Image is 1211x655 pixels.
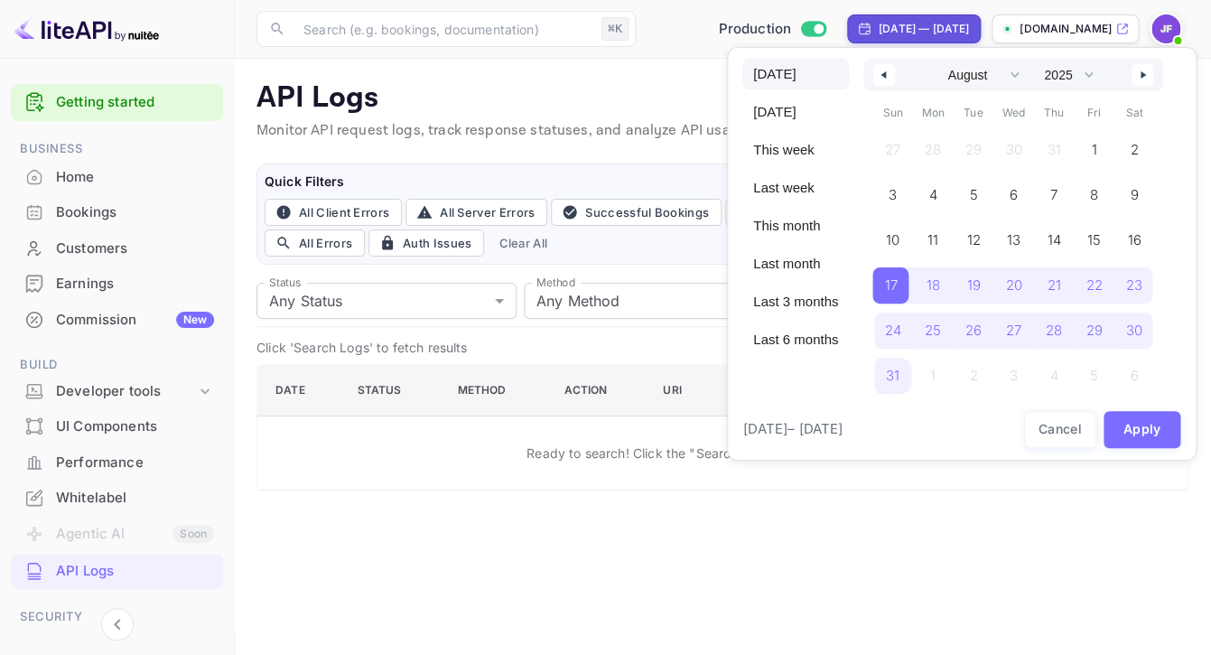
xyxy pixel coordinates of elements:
[1024,411,1096,448] button: Cancel
[1085,314,1102,347] span: 29
[872,98,913,127] span: Sun
[1033,98,1074,127] span: Thu
[953,98,993,127] span: Tue
[1074,308,1114,344] button: 29
[1091,134,1096,166] span: 1
[925,314,941,347] span: 25
[913,173,954,209] button: 4
[1114,98,1155,127] span: Sat
[1050,179,1057,211] span: 7
[1114,173,1155,209] button: 9
[993,173,1034,209] button: 6
[1130,179,1138,211] span: 9
[965,314,982,347] span: 26
[953,173,993,209] button: 5
[993,98,1034,127] span: Wed
[1074,127,1114,164] button: 1
[872,353,913,389] button: 31
[913,218,954,254] button: 11
[1114,218,1155,254] button: 16
[886,224,899,257] span: 10
[1010,179,1018,211] span: 6
[884,269,897,302] span: 17
[1033,173,1074,209] button: 7
[872,308,913,344] button: 24
[1074,263,1114,299] button: 22
[872,173,913,209] button: 3
[742,248,849,279] button: Last month
[1033,218,1074,254] button: 14
[742,324,849,355] button: Last 6 months
[742,135,849,165] button: This week
[913,308,954,344] button: 25
[1126,314,1142,347] span: 30
[1114,263,1155,299] button: 23
[1047,224,1060,257] span: 14
[1033,308,1074,344] button: 28
[889,179,897,211] span: 3
[1046,314,1062,347] span: 28
[1074,218,1114,254] button: 15
[886,360,899,392] span: 31
[953,218,993,254] button: 12
[953,263,993,299] button: 19
[1090,179,1098,211] span: 8
[742,286,849,317] button: Last 3 months
[953,308,993,344] button: 26
[927,269,940,302] span: 18
[1114,127,1155,164] button: 2
[993,308,1034,344] button: 27
[1127,224,1141,257] span: 16
[913,98,954,127] span: Mon
[913,263,954,299] button: 18
[1087,224,1101,257] span: 15
[927,224,938,257] span: 11
[743,419,843,440] span: [DATE] – [DATE]
[1074,173,1114,209] button: 8
[742,97,849,127] button: [DATE]
[1005,269,1021,302] span: 20
[1007,224,1020,257] span: 13
[742,59,849,89] button: [DATE]
[966,269,980,302] span: 19
[1104,411,1181,448] button: Apply
[742,173,849,203] button: Last week
[884,314,900,347] span: 24
[1033,263,1074,299] button: 21
[1085,269,1102,302] span: 22
[969,179,977,211] span: 5
[1074,98,1114,127] span: Fri
[993,263,1034,299] button: 20
[1126,269,1142,302] span: 23
[993,218,1034,254] button: 13
[872,263,913,299] button: 17
[1006,314,1021,347] span: 27
[872,218,913,254] button: 10
[1130,134,1138,166] span: 2
[929,179,937,211] span: 4
[966,224,980,257] span: 12
[742,211,849,241] button: This month
[1114,308,1155,344] button: 30
[1047,269,1060,302] span: 21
